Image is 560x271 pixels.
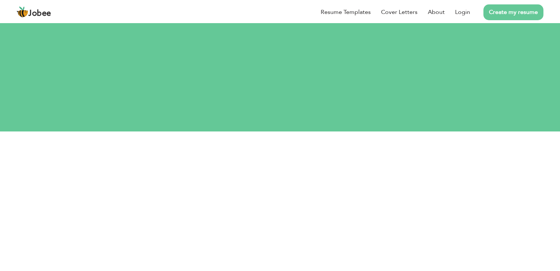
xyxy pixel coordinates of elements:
[428,8,445,17] a: About
[483,4,543,20] a: Create my resume
[28,10,51,18] span: Jobee
[455,8,470,17] a: Login
[17,6,51,18] a: Jobee
[381,8,418,17] a: Cover Letters
[17,6,28,18] img: jobee.io
[321,8,371,17] a: Resume Templates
